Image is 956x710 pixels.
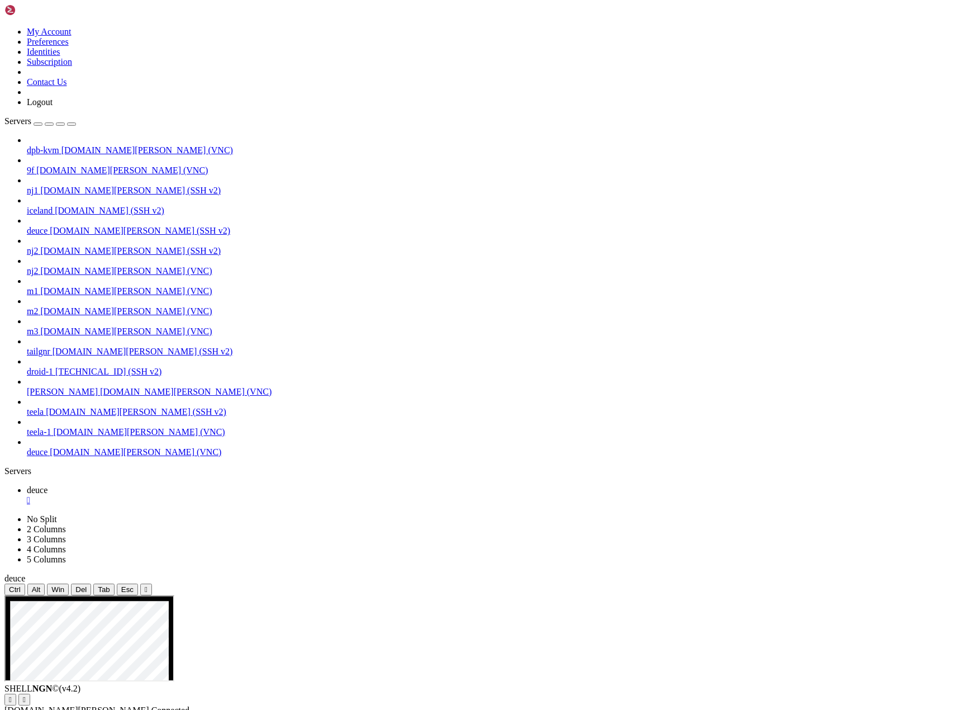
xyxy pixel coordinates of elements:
[23,695,26,704] div: 
[27,256,952,276] li: nj2 [DOMAIN_NAME][PERSON_NAME] (VNC)
[27,246,38,255] span: nj2
[55,206,164,215] span: [DOMAIN_NAME] (SSH v2)
[27,226,47,235] span: deuce
[59,684,81,693] span: 4.2.0
[9,585,21,594] span: Ctrl
[27,57,72,67] a: Subscription
[27,165,952,176] a: 9f [DOMAIN_NAME][PERSON_NAME] (VNC)
[27,337,952,357] li: tailgnr [DOMAIN_NAME][PERSON_NAME] (SSH v2)
[50,226,230,235] span: [DOMAIN_NAME][PERSON_NAME] (SSH v2)
[27,514,57,524] a: No Split
[27,266,38,276] span: nj2
[40,286,212,296] span: [DOMAIN_NAME][PERSON_NAME] (VNC)
[27,326,952,337] a: m3 [DOMAIN_NAME][PERSON_NAME] (VNC)
[40,306,212,316] span: [DOMAIN_NAME][PERSON_NAME] (VNC)
[18,694,30,706] button: 
[27,196,952,216] li: iceland [DOMAIN_NAME] (SSH v2)
[27,206,952,216] a: iceland [DOMAIN_NAME] (SSH v2)
[40,186,221,195] span: [DOMAIN_NAME][PERSON_NAME] (SSH v2)
[27,485,47,495] span: deuce
[53,347,233,356] span: [DOMAIN_NAME][PERSON_NAME] (SSH v2)
[27,145,952,155] a: dpb-kvm [DOMAIN_NAME][PERSON_NAME] (VNC)
[27,155,952,176] li: 9f [DOMAIN_NAME][PERSON_NAME] (VNC)
[27,545,66,554] a: 4 Columns
[27,316,952,337] li: m3 [DOMAIN_NAME][PERSON_NAME] (VNC)
[27,276,952,296] li: m1 [DOMAIN_NAME][PERSON_NAME] (VNC)
[54,427,225,437] span: [DOMAIN_NAME][PERSON_NAME] (VNC)
[27,216,952,236] li: deuce [DOMAIN_NAME][PERSON_NAME] (SSH v2)
[27,186,952,196] a: nj1 [DOMAIN_NAME][PERSON_NAME] (SSH v2)
[75,585,87,594] span: Del
[27,427,952,437] a: teela-1 [DOMAIN_NAME][PERSON_NAME] (VNC)
[27,534,66,544] a: 3 Columns
[4,684,80,693] span: SHELL ©
[27,347,952,357] a: tailgnr [DOMAIN_NAME][PERSON_NAME] (SSH v2)
[27,367,952,377] a: droid-1 [TECHNICAL_ID] (SSH v2)
[27,226,952,236] a: deuce [DOMAIN_NAME][PERSON_NAME] (SSH v2)
[27,37,69,46] a: Preferences
[4,574,25,583] span: deuce
[27,47,60,56] a: Identities
[140,584,152,595] button: 
[46,407,226,416] span: [DOMAIN_NAME][PERSON_NAME] (SSH v2)
[27,165,34,175] span: 9f
[27,186,38,195] span: nj1
[27,306,952,316] a: m2 [DOMAIN_NAME][PERSON_NAME] (VNC)
[27,485,952,505] a: deuce
[27,145,59,155] span: dpb-kvm
[4,116,31,126] span: Servers
[27,407,44,416] span: teela
[93,584,115,595] button: Tab
[100,387,272,396] span: [DOMAIN_NAME][PERSON_NAME] (VNC)
[51,585,64,594] span: Win
[27,347,50,356] span: tailgnr
[27,77,67,87] a: Contact Us
[27,584,45,595] button: Alt
[27,176,952,196] li: nj1 [DOMAIN_NAME][PERSON_NAME] (SSH v2)
[27,407,952,417] a: teela [DOMAIN_NAME][PERSON_NAME] (SSH v2)
[27,437,952,457] li: deuce [DOMAIN_NAME][PERSON_NAME] (VNC)
[27,495,952,505] a: 
[27,27,72,36] a: My Account
[27,135,952,155] li: dpb-kvm [DOMAIN_NAME][PERSON_NAME] (VNC)
[50,447,221,457] span: [DOMAIN_NAME][PERSON_NAME] (VNC)
[27,417,952,437] li: teela-1 [DOMAIN_NAME][PERSON_NAME] (VNC)
[40,326,212,336] span: [DOMAIN_NAME][PERSON_NAME] (VNC)
[4,466,952,476] div: Servers
[145,585,148,594] div: 
[27,387,952,397] a: [PERSON_NAME] [DOMAIN_NAME][PERSON_NAME] (VNC)
[27,236,952,256] li: nj2 [DOMAIN_NAME][PERSON_NAME] (SSH v2)
[9,695,12,704] div: 
[27,326,38,336] span: m3
[32,684,53,693] b: NGN
[27,296,952,316] li: m2 [DOMAIN_NAME][PERSON_NAME] (VNC)
[32,585,41,594] span: Alt
[27,397,952,417] li: teela [DOMAIN_NAME][PERSON_NAME] (SSH v2)
[27,306,38,316] span: m2
[4,694,16,706] button: 
[71,584,91,595] button: Del
[27,206,53,215] span: iceland
[47,584,69,595] button: Win
[27,286,952,296] a: m1 [DOMAIN_NAME][PERSON_NAME] (VNC)
[27,447,952,457] a: deuce [DOMAIN_NAME][PERSON_NAME] (VNC)
[27,357,952,377] li: droid-1 [TECHNICAL_ID] (SSH v2)
[121,585,134,594] span: Esc
[117,584,138,595] button: Esc
[27,286,38,296] span: m1
[27,555,66,564] a: 5 Columns
[27,524,66,534] a: 2 Columns
[98,585,110,594] span: Tab
[27,447,47,457] span: deuce
[4,584,25,595] button: Ctrl
[36,165,208,175] span: [DOMAIN_NAME][PERSON_NAME] (VNC)
[61,145,233,155] span: [DOMAIN_NAME][PERSON_NAME] (VNC)
[27,427,51,437] span: teela-1
[40,246,221,255] span: [DOMAIN_NAME][PERSON_NAME] (SSH v2)
[27,387,98,396] span: [PERSON_NAME]
[27,266,952,276] a: nj2 [DOMAIN_NAME][PERSON_NAME] (VNC)
[4,116,76,126] a: Servers
[40,266,212,276] span: [DOMAIN_NAME][PERSON_NAME] (VNC)
[55,367,161,376] span: [TECHNICAL_ID] (SSH v2)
